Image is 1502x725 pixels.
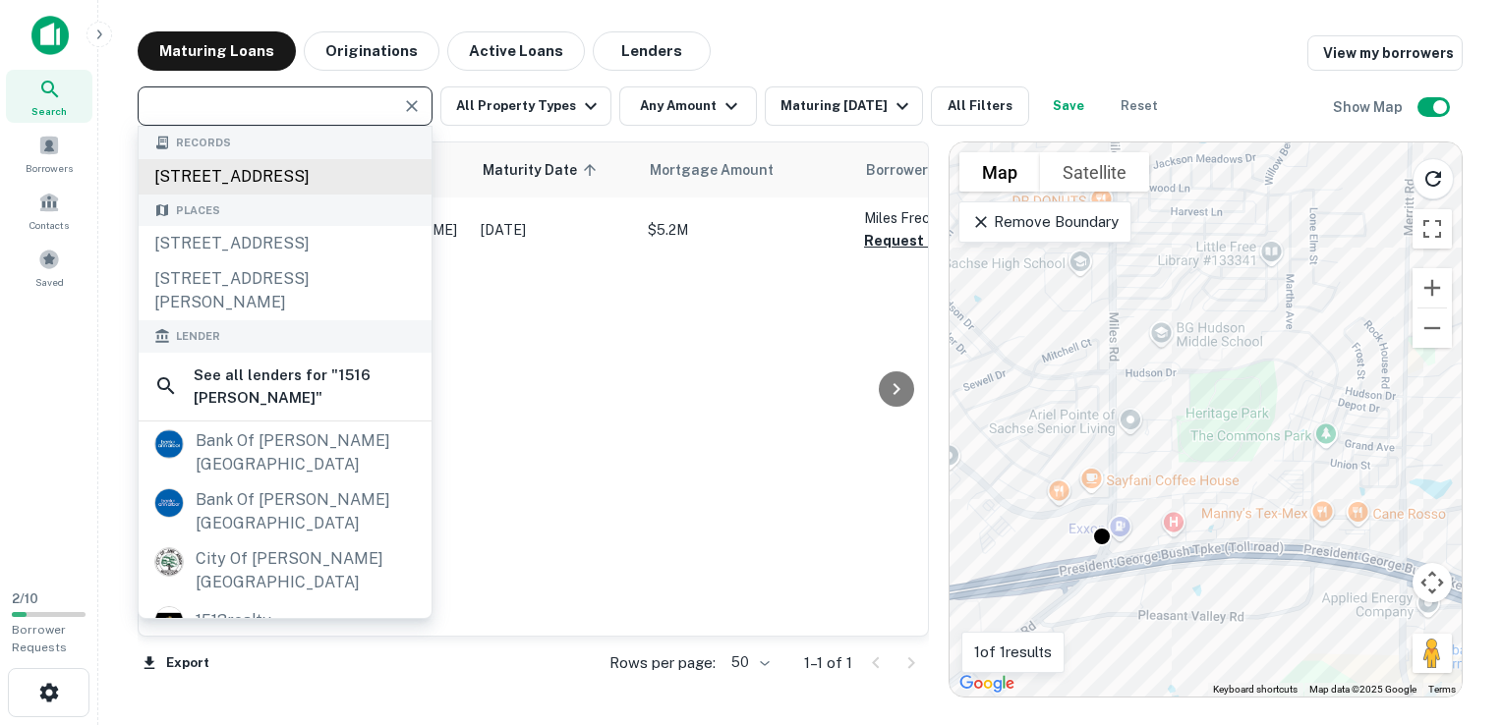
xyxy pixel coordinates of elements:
button: Lenders [593,31,711,71]
span: Maturity Date [483,158,603,182]
th: Mortgage Amount [638,142,854,197]
span: 2 / 10 [12,591,38,606]
p: Miles Freckles LLC [864,207,1061,229]
a: bank of [PERSON_NAME][GEOGRAPHIC_DATA] [139,423,432,482]
button: Export [138,648,214,678]
button: Zoom out [1413,308,1452,348]
div: [STREET_ADDRESS] [139,159,432,195]
th: Maturity Date [471,142,638,197]
button: Clear [398,92,426,120]
span: Records [176,135,231,151]
button: Maturing [DATE] [765,86,923,126]
div: 50 [723,648,773,677]
span: Map data ©2025 Google [1309,684,1416,695]
a: 1513realty [139,600,432,641]
a: Open this area in Google Maps (opens a new window) [954,671,1019,697]
button: Map camera controls [1413,563,1452,602]
span: Mortgage Amount [650,158,799,182]
button: Show street map [959,152,1040,192]
button: Active Loans [447,31,585,71]
button: Reset [1108,86,1171,126]
a: Search [6,70,92,123]
p: 1–1 of 1 [804,651,852,675]
p: [DATE] [481,219,628,241]
a: city of [PERSON_NAME][GEOGRAPHIC_DATA] [139,541,432,600]
p: $5.2M [648,219,844,241]
div: Maturing [DATE] [780,94,914,118]
img: picture [155,548,183,576]
button: Zoom in [1413,268,1452,307]
span: Borrowers [26,160,73,176]
iframe: Chat Widget [1404,568,1502,662]
span: Borrower Name [866,158,969,182]
div: bank of [PERSON_NAME][GEOGRAPHIC_DATA] [196,488,416,535]
button: Show satellite imagery [1040,152,1149,192]
p: Rows per page: [609,651,716,675]
a: Terms (opens in new tab) [1428,684,1456,695]
img: capitalize-icon.png [31,16,69,55]
a: Contacts [6,184,92,237]
span: Places [176,202,220,219]
div: [STREET_ADDRESS] [139,226,432,261]
span: Lender [176,328,220,345]
button: Save your search to get updates of matches that match your search criteria. [1037,86,1100,126]
span: Saved [35,274,64,290]
img: picture [155,607,183,635]
h6: See all lenders for " 1516 [PERSON_NAME] " [194,363,416,410]
a: Saved [6,241,92,294]
div: bank of [PERSON_NAME][GEOGRAPHIC_DATA] [196,429,416,476]
img: picture [155,489,183,517]
button: Toggle fullscreen view [1413,209,1452,249]
button: Reload search area [1413,158,1454,199]
span: Contacts [29,217,69,233]
a: View my borrowers [1307,35,1463,71]
button: Keyboard shortcuts [1213,683,1298,697]
a: bank of [PERSON_NAME][GEOGRAPHIC_DATA] [139,482,432,541]
th: Borrower Name [854,142,1070,197]
p: Remove Boundary [971,210,1118,234]
button: All Property Types [440,86,611,126]
button: Any Amount [619,86,757,126]
img: Google [954,671,1019,697]
div: city of [PERSON_NAME][GEOGRAPHIC_DATA] [196,547,416,594]
div: 1513realty [196,606,271,636]
button: Originations [304,31,439,71]
div: [STREET_ADDRESS][PERSON_NAME] [139,261,432,320]
button: Maturing Loans [138,31,296,71]
button: Request Borrower Info [864,229,1023,252]
p: 1 of 1 results [974,641,1052,664]
h6: Show Map [1333,96,1406,118]
img: picture [155,430,183,458]
div: 0 0 [950,142,1462,697]
span: Borrower Requests [12,623,67,654]
a: Borrowers [6,127,92,180]
span: Search [31,103,67,119]
button: All Filters [931,86,1029,126]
